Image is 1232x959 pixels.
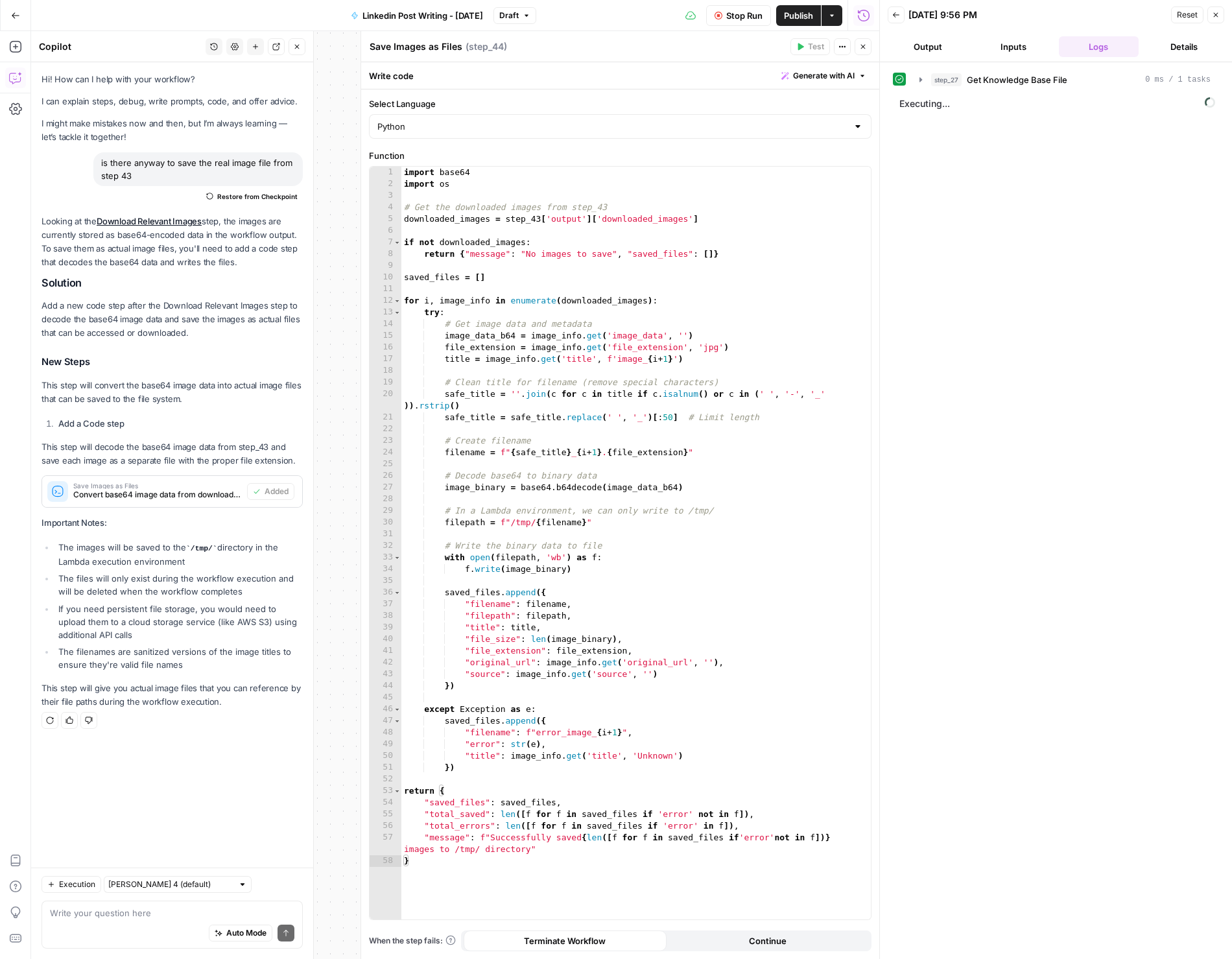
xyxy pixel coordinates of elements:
[370,493,401,505] div: 28
[55,645,303,671] li: The filenames are sanitized versions of the image titles to ensure they're valid file names
[370,190,401,202] div: 3
[370,692,401,704] div: 45
[370,832,401,855] div: 57
[776,5,821,26] button: Publish
[1144,36,1224,57] button: Details
[370,528,401,540] div: 31
[73,482,242,489] span: Save Images as Files
[370,307,401,318] div: 13
[973,36,1054,57] button: Inputs
[39,40,202,53] div: Copilot
[370,40,462,53] textarea: Save Images as Files
[370,704,401,715] div: 46
[394,295,401,307] span: Toggle code folding, rows 12 through 51
[41,95,303,108] p: I can explain steps, debug, write prompts, code, and offer advice.
[370,225,401,237] div: 6
[466,40,507,53] span: ( step_44 )
[41,215,303,270] p: Looking at the step, the images are currently stored as base64-encoded data in the workflow outpu...
[370,295,401,307] div: 12
[370,318,401,330] div: 14
[370,774,401,785] div: 52
[790,38,830,55] button: Test
[370,820,401,832] div: 56
[370,540,401,552] div: 32
[201,189,303,204] button: Restore from Checkpoint
[370,657,401,669] div: 42
[493,7,536,24] button: Draft
[370,377,401,388] div: 19
[370,739,401,750] div: 49
[370,727,401,739] div: 48
[370,342,401,353] div: 16
[55,541,303,568] li: The images will be saved to the directory in the Lambda execution environment
[370,447,401,458] div: 24
[749,934,787,947] span: Continue
[370,762,401,774] div: 51
[362,9,483,22] span: Linkedin Post Writing - [DATE]
[667,930,870,951] button: Continue
[370,680,401,692] div: 44
[55,572,303,598] li: The files will only exist during the workflow execution and will be deleted when the workflow com...
[706,5,771,26] button: Stop Run
[370,855,401,867] div: 58
[108,878,233,891] input: Claude Sonnet 4 (default)
[265,486,289,497] span: Added
[377,120,847,133] input: Python
[59,879,95,890] span: Execution
[370,645,401,657] div: 41
[370,167,401,178] div: 1
[370,797,401,809] div: 54
[967,73,1067,86] span: Get Knowledge Base File
[55,602,303,641] li: If you need persistent file storage, you would need to upload them to a cloud storage service (li...
[370,633,401,645] div: 40
[370,598,401,610] div: 37
[370,202,401,213] div: 4
[369,935,456,947] a: When the step fails:
[41,440,303,468] p: This step will decode the base64 image data from step_43 and save each image as a separate file w...
[370,283,401,295] div: 11
[793,70,855,82] span: Generate with AI
[343,5,491,26] button: Linkedin Post Writing - [DATE]
[370,237,401,248] div: 7
[931,73,962,86] span: step_27
[370,435,401,447] div: 23
[93,152,303,186] div: is there anyway to save the real image file from step 43
[394,237,401,248] span: Toggle code folding, rows 7 through 8
[73,489,242,501] span: Convert base64 image data from downloaded images into actual image files
[370,272,401,283] div: 10
[370,587,401,598] div: 36
[58,418,124,429] strong: Add a Code step
[41,117,303,144] p: I might make mistakes now and then, but I’m always learning — let’s tackle it together!
[97,216,202,226] a: Download Relevant Images
[370,458,401,470] div: 25
[370,575,401,587] div: 35
[370,412,401,423] div: 21
[370,330,401,342] div: 15
[41,876,101,893] button: Execution
[370,470,401,482] div: 26
[361,62,879,89] div: Write code
[370,552,401,563] div: 33
[394,307,401,318] span: Toggle code folding, rows 13 through 44
[370,482,401,493] div: 27
[370,785,401,797] div: 53
[370,423,401,435] div: 22
[370,715,401,727] div: 47
[41,277,303,289] h2: Solution
[524,934,606,947] span: Terminate Workflow
[394,587,401,598] span: Toggle code folding, rows 36 through 44
[369,149,871,162] label: Function
[370,213,401,225] div: 5
[394,715,401,727] span: Toggle code folding, rows 47 through 51
[41,73,303,86] p: Hi! How can I help with your workflow?
[784,9,813,22] span: Publish
[895,93,1219,114] span: Executing...
[808,41,824,53] span: Test
[226,927,267,939] span: Auto Mode
[370,610,401,622] div: 38
[888,36,968,57] button: Output
[370,563,401,575] div: 34
[370,365,401,377] div: 18
[186,545,217,552] code: /tmp/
